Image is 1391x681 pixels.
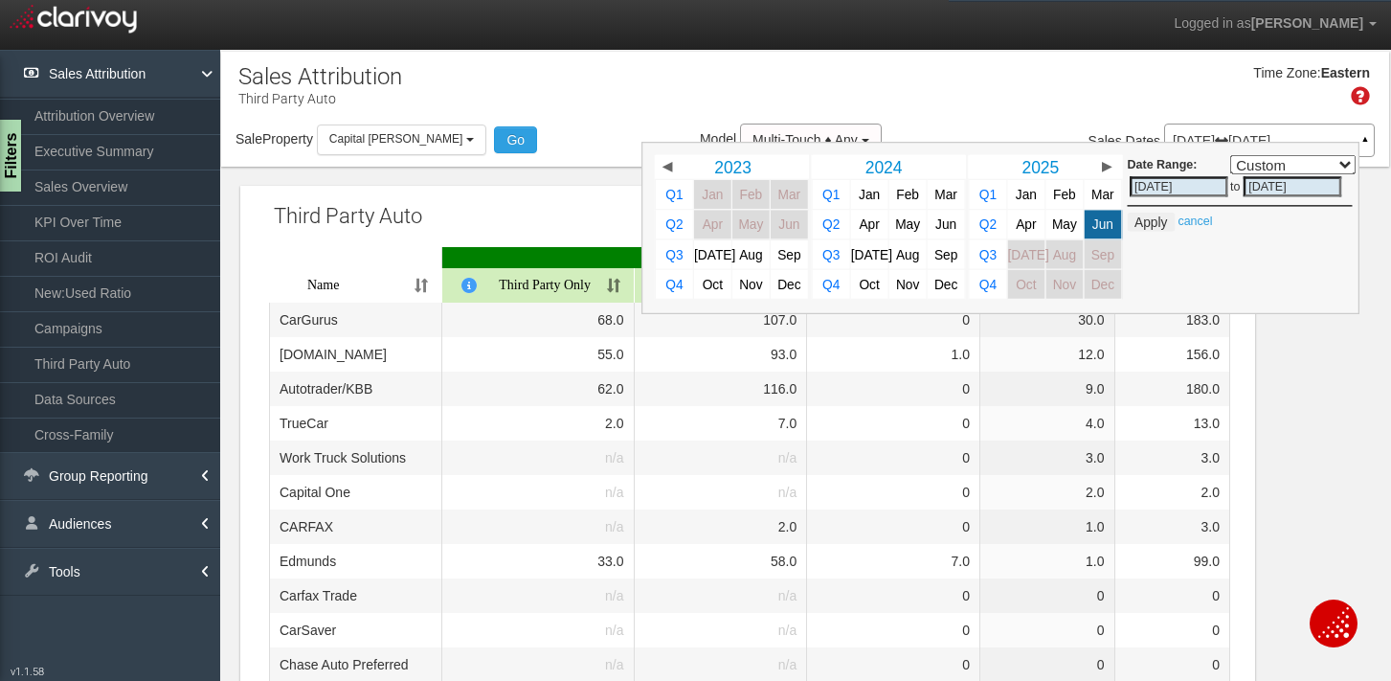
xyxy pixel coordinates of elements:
[605,450,623,465] span: n/a
[236,131,262,147] span: Sale
[1088,133,1122,148] span: Sales
[928,270,965,299] a: Dec
[1115,579,1231,613] td: 0
[694,240,731,269] a: [DATE]
[694,210,731,238] a: Apr
[665,217,683,232] span: Q2
[269,579,442,613] td: Carfax Trade
[935,217,956,232] span: Jun
[807,406,980,441] td: 0
[1115,372,1231,406] td: 180.0
[778,588,796,603] span: n/a
[635,268,808,303] th: Viewed Both&#160;: activate to sort column ascending
[1091,247,1114,261] span: Sep
[679,155,787,179] a: 2023
[740,188,763,202] span: Feb
[859,277,879,291] span: Oct
[851,180,888,209] a: Jan
[494,126,537,153] button: Go
[269,406,442,441] td: TrueCar
[987,155,1095,179] a: 2025
[1016,277,1036,291] span: Oct
[442,406,635,441] td: 2.0
[807,510,980,544] td: 0
[771,180,808,209] a: Mar
[896,188,919,202] span: Feb
[1128,213,1175,232] button: Apply
[970,210,1007,238] a: Q2
[980,441,1115,475] td: 3.0
[928,240,965,269] a: Sep
[269,475,442,510] td: Capital One
[859,188,880,202] span: Jan
[269,441,442,475] td: Work Truck Solutions
[822,277,840,291] span: Q4
[980,510,1115,544] td: 1.0
[442,303,635,337] td: 68.0
[1092,217,1113,232] span: Jun
[1046,180,1084,209] a: Feb
[329,132,462,146] span: Capital [PERSON_NAME]
[656,180,693,209] a: Q1
[807,613,980,647] td: 0
[928,180,965,209] a: Mar
[442,337,635,372] td: 55.0
[1046,210,1084,238] a: May
[807,337,980,372] td: 1.0
[1251,15,1363,31] span: [PERSON_NAME]
[1016,217,1036,232] span: Apr
[1085,240,1122,269] a: Sep
[269,268,442,303] th: Name: activate to sort column ascending
[317,125,486,154] button: Capital [PERSON_NAME]
[822,247,840,261] span: Q3
[635,372,808,406] td: 116.0
[665,277,683,291] span: Q4
[979,217,997,232] span: Q2
[738,217,763,232] span: May
[1052,217,1077,232] span: May
[694,247,735,261] span: [DATE]
[1085,180,1122,209] a: Mar
[970,240,1007,269] a: Q3
[605,485,623,500] span: n/a
[807,441,980,475] td: 0
[895,217,920,232] span: May
[703,217,723,232] span: Apr
[703,277,723,291] span: Oct
[442,268,635,303] th: Third Party Only&#160;: activate to sort column ascending
[694,180,731,209] a: Jan
[813,270,850,299] a: Q4
[269,337,442,372] td: [DOMAIN_NAME]
[732,270,770,299] a: Nov
[1128,157,1198,170] b: Date Range:
[635,406,808,441] td: 7.0
[896,277,919,291] span: Nov
[1053,247,1076,261] span: Aug
[1178,215,1212,228] a: cancel
[889,240,927,269] a: Aug
[813,180,850,209] a: Q1
[1115,441,1231,475] td: 3.0
[1046,270,1084,299] a: Nov
[662,160,672,173] span: ◀
[934,277,957,291] span: Dec
[269,510,442,544] td: CARFAX
[238,83,402,108] p: Third Party Auto
[1174,15,1250,31] span: Logged in as
[813,240,850,269] a: Q3
[807,579,980,613] td: 0
[865,157,903,176] span: 2024
[1246,64,1320,83] div: Time Zone:
[771,210,808,238] a: Jun
[896,247,919,261] span: Aug
[238,64,402,89] h1: Sales Attribution
[979,188,997,202] span: Q1
[665,247,683,261] span: Q3
[274,204,422,228] span: Third Party Auto
[980,303,1115,337] td: 30.0
[970,270,1007,299] a: Q4
[777,247,800,261] span: Sep
[777,277,800,291] span: Dec
[980,372,1115,406] td: 9.0
[442,544,635,579] td: 33.0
